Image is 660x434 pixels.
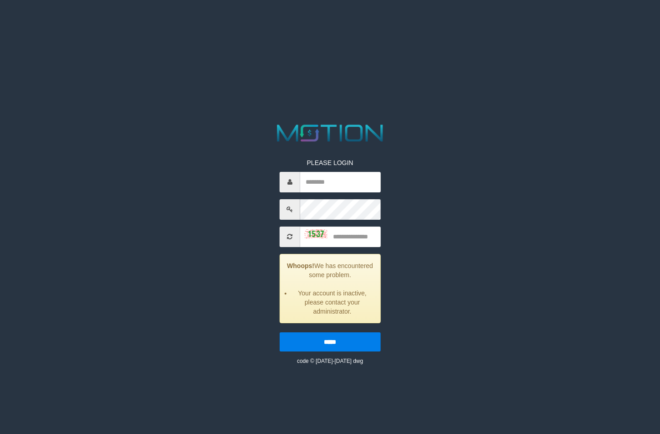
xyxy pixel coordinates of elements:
[280,158,381,167] p: PLEASE LOGIN
[292,289,373,316] li: Your account is inactive, please contact your administrator.
[305,229,327,238] img: captcha
[272,122,388,145] img: MOTION_logo.png
[287,262,314,269] strong: Whoops!
[297,358,363,364] small: code © [DATE]-[DATE] dwg
[280,254,381,323] div: We has encountered some problem.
